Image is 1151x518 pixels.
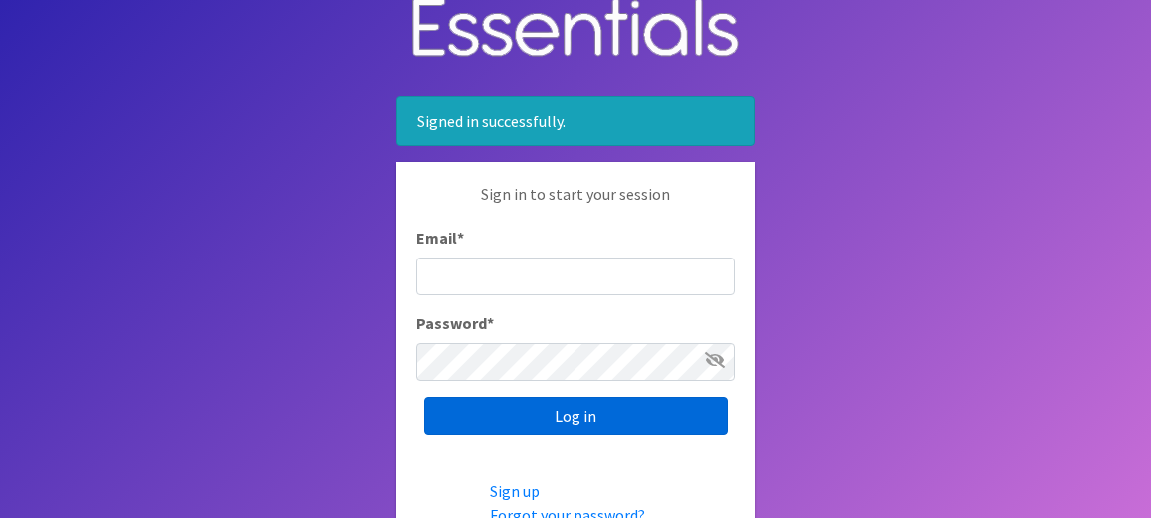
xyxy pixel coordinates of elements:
p: Sign in to start your session [416,182,735,226]
label: Password [416,311,494,335]
a: Sign up [490,481,540,501]
abbr: required [457,228,464,248]
abbr: required [487,313,494,333]
div: Signed in successfully. [396,96,755,146]
input: Log in [424,397,728,435]
label: Email [416,226,464,250]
